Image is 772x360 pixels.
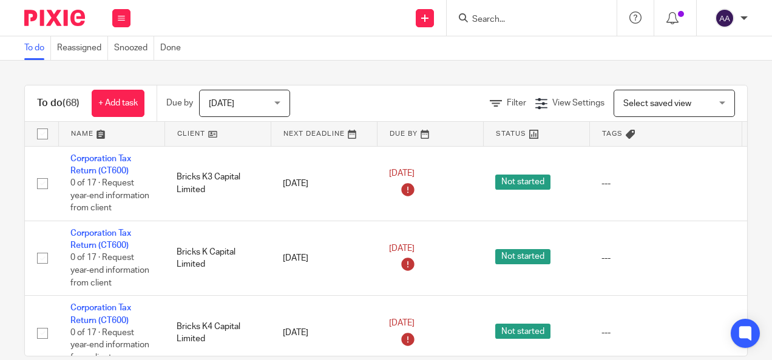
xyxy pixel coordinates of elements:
td: [DATE] [271,221,377,295]
img: Pixie [24,10,85,26]
span: Not started [495,324,550,339]
td: Bricks K Capital Limited [164,221,271,295]
span: Select saved view [623,99,691,108]
div: --- [601,327,730,339]
a: Corporation Tax Return (CT600) [70,304,131,324]
span: Not started [495,175,550,190]
input: Search [471,15,580,25]
span: [DATE] [389,170,415,178]
a: Snoozed [114,36,154,60]
div: --- [601,178,730,190]
span: (68) [63,98,80,108]
span: [DATE] [389,244,415,253]
a: Corporation Tax Return (CT600) [70,229,131,250]
div: --- [601,252,730,264]
span: Tags [602,130,623,137]
p: Due by [166,97,193,109]
span: [DATE] [389,319,415,327]
span: 0 of 17 · Request year-end information from client [70,254,149,287]
span: View Settings [552,99,604,107]
a: + Add task [92,90,144,117]
a: Corporation Tax Return (CT600) [70,155,131,175]
a: To do [24,36,51,60]
span: 0 of 17 · Request year-end information from client [70,179,149,212]
img: svg%3E [715,8,734,28]
td: [DATE] [271,146,377,221]
span: Not started [495,249,550,264]
a: Reassigned [57,36,108,60]
a: Done [160,36,187,60]
h1: To do [37,97,80,110]
span: [DATE] [209,99,234,108]
span: Filter [507,99,526,107]
td: Bricks K3 Capital Limited [164,146,271,221]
